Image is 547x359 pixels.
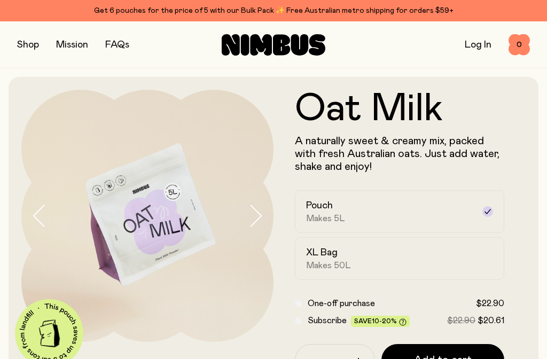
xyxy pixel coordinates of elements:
[105,40,129,50] a: FAQs
[56,40,88,50] a: Mission
[17,4,530,17] div: Get 6 pouches for the price of 5 with our Bulk Pack ✨ Free Australian metro shipping for orders $59+
[478,316,504,325] span: $20.61
[306,199,333,212] h2: Pouch
[476,299,504,308] span: $22.90
[295,135,504,173] p: A naturally sweet & creamy mix, packed with fresh Australian oats. Just add water, shake and enjoy!
[354,318,407,326] span: Save
[306,213,345,224] span: Makes 5L
[32,316,67,352] img: illustration-carton.png
[509,34,530,56] button: 0
[295,90,504,128] h1: Oat Milk
[465,40,491,50] a: Log In
[308,299,375,308] span: One-off purchase
[447,316,475,325] span: $22.90
[308,316,347,325] span: Subscribe
[306,246,338,259] h2: XL Bag
[372,318,397,324] span: 10-20%
[306,260,351,271] span: Makes 50L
